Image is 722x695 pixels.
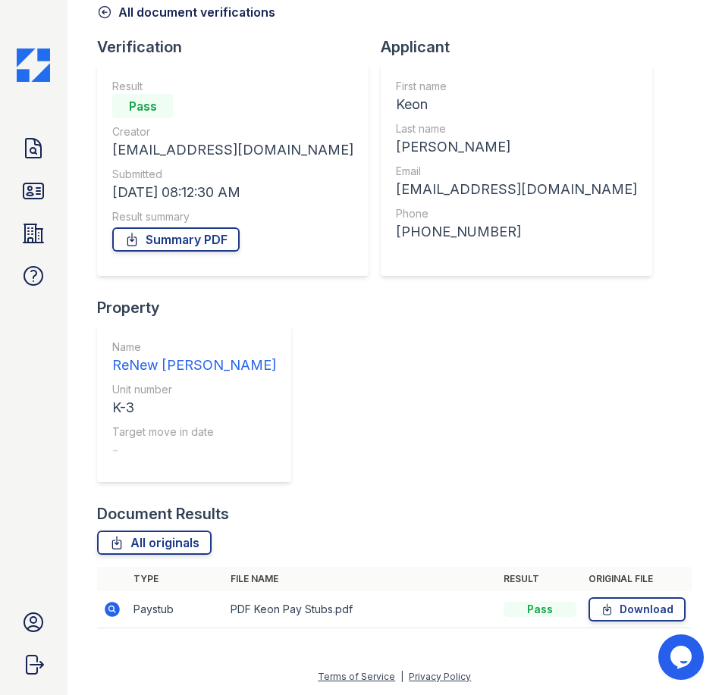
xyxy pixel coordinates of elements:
[224,567,498,591] th: File name
[112,124,353,139] div: Creator
[97,297,303,318] div: Property
[112,182,353,203] div: [DATE] 08:12:30 AM
[498,567,582,591] th: Result
[582,567,692,591] th: Original file
[127,591,224,628] td: Paystub
[112,382,276,397] div: Unit number
[17,49,50,82] img: CE_Icon_Blue-c292c112584629df590d857e76928e9f676e5b41ef8f769ba2f05ee15b207248.png
[97,3,275,21] a: All document verifications
[112,340,276,376] a: Name ReNew [PERSON_NAME]
[396,179,637,200] div: [EMAIL_ADDRESS][DOMAIN_NAME]
[112,79,353,94] div: Result
[112,94,173,118] div: Pass
[112,424,276,440] div: Target move in date
[396,136,637,158] div: [PERSON_NAME]
[97,531,212,555] a: All originals
[112,397,276,418] div: K-3
[396,121,637,136] div: Last name
[112,167,353,182] div: Submitted
[112,440,276,461] div: -
[381,36,664,58] div: Applicant
[127,567,224,591] th: Type
[589,597,686,621] a: Download
[396,94,637,115] div: Keon
[396,164,637,179] div: Email
[396,206,637,221] div: Phone
[97,36,381,58] div: Verification
[409,671,471,682] a: Privacy Policy
[658,634,707,680] iframe: chat widget
[318,671,395,682] a: Terms of Service
[224,591,498,628] td: PDF Keon Pay Stubs.pdf
[396,79,637,94] div: First name
[112,139,353,161] div: [EMAIL_ADDRESS][DOMAIN_NAME]
[396,221,637,243] div: [PHONE_NUMBER]
[112,355,276,376] div: ReNew [PERSON_NAME]
[504,602,576,617] div: Pass
[400,671,403,682] div: |
[112,340,276,355] div: Name
[112,227,240,252] a: Summary PDF
[112,209,353,224] div: Result summary
[97,503,229,524] div: Document Results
